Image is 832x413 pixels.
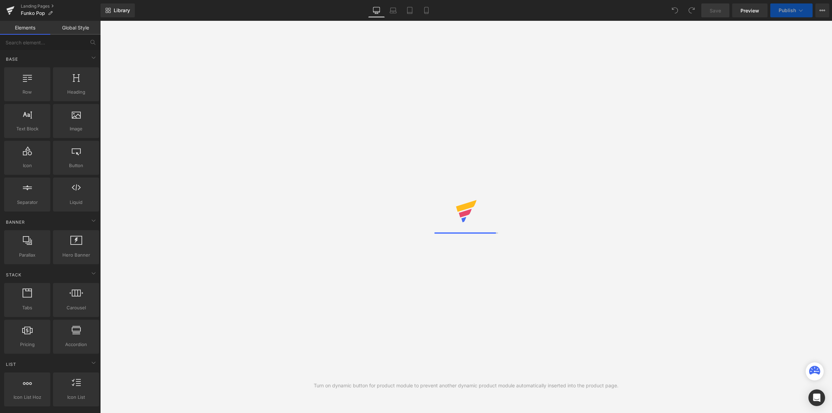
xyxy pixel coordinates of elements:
[418,3,435,17] a: Mobile
[779,8,796,13] span: Publish
[815,3,829,17] button: More
[710,7,721,14] span: Save
[6,88,48,96] span: Row
[314,382,618,389] div: Turn on dynamic button for product module to prevent another dynamic product module automatically...
[55,199,97,206] span: Liquid
[6,199,48,206] span: Separator
[668,3,682,17] button: Undo
[385,3,401,17] a: Laptop
[808,389,825,406] div: Open Intercom Messenger
[740,7,759,14] span: Preview
[55,304,97,311] span: Carousel
[6,394,48,401] span: Icon List Hoz
[5,219,26,225] span: Banner
[6,251,48,259] span: Parallax
[5,361,17,368] span: List
[50,21,101,35] a: Global Style
[5,56,19,62] span: Base
[6,162,48,169] span: Icon
[5,272,22,278] span: Stack
[6,304,48,311] span: Tabs
[770,3,813,17] button: Publish
[55,162,97,169] span: Button
[21,10,45,16] span: Funko Pop
[55,394,97,401] span: Icon List
[6,125,48,132] span: Text Block
[101,3,135,17] a: New Library
[114,7,130,14] span: Library
[21,3,101,9] a: Landing Pages
[55,251,97,259] span: Hero Banner
[55,341,97,348] span: Accordion
[401,3,418,17] a: Tablet
[732,3,768,17] a: Preview
[6,341,48,348] span: Pricing
[685,3,699,17] button: Redo
[55,125,97,132] span: Image
[55,88,97,96] span: Heading
[368,3,385,17] a: Desktop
